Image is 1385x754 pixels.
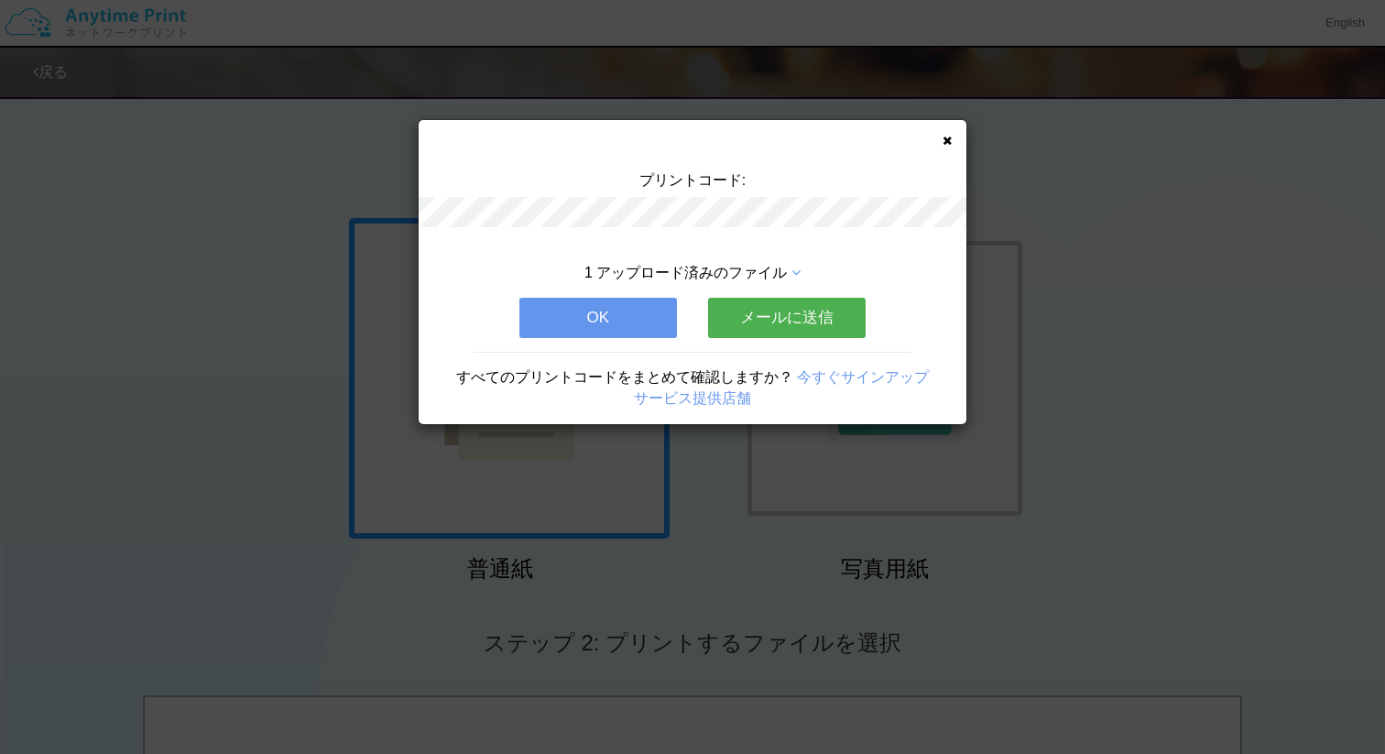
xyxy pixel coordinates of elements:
[584,265,787,280] span: 1 アップロード済みのファイル
[797,369,929,385] a: 今すぐサインアップ
[639,172,746,188] span: プリントコード:
[456,369,793,385] span: すべてのプリントコードをまとめて確認しますか？
[634,390,751,406] a: サービス提供店舗
[519,298,677,338] button: OK
[708,298,866,338] button: メールに送信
